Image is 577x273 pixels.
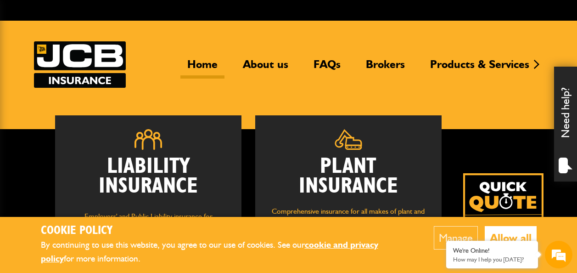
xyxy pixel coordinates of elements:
a: About us [236,57,295,79]
a: cookie and privacy policy [41,239,378,264]
a: Products & Services [423,57,536,79]
a: Home [180,57,224,79]
p: By continuing to use this website, you agree to our use of cookies. See our for more information. [41,238,406,266]
img: Quick Quote [463,173,543,254]
a: JCB Insurance Services [34,41,126,88]
h2: Cookie Policy [41,224,406,238]
p: How may I help you today? [453,256,531,263]
h2: Liability Insurance [69,157,228,201]
a: FAQs [307,57,347,79]
a: Get your insurance quote isn just 2-minutes [463,173,543,254]
p: Employers' and Public Liability insurance for groundworks, plant hire, light civil engineering, d... [69,210,228,262]
h2: Plant Insurance [269,157,428,196]
div: Need help? [554,67,577,182]
button: Manage [434,226,478,250]
img: JCB Insurance Services logo [34,41,126,88]
a: Brokers [359,57,412,79]
div: We're Online! [453,247,531,255]
button: Allow all [485,226,537,250]
p: Comprehensive insurance for all makes of plant and machinery, including owned and hired in equipm... [269,205,428,252]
